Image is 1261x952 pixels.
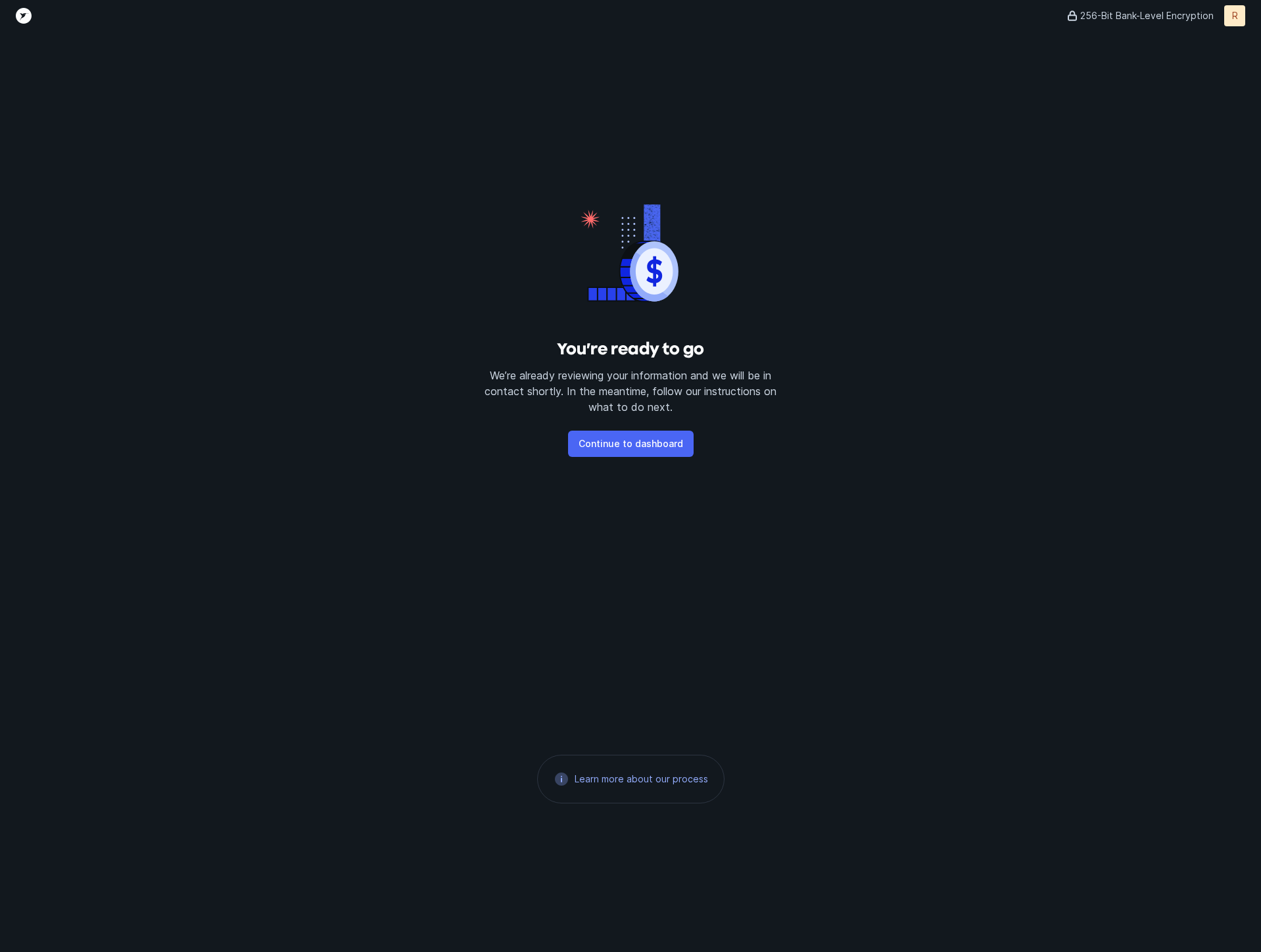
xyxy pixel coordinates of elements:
[554,771,569,787] img: 21d95410f660ccd52279b82b2de59a72.svg
[579,436,683,452] p: Continue to dashboard
[1080,9,1214,22] p: 256-Bit Bank-Level Encryption
[575,773,708,786] a: Learn more about our process
[483,368,778,415] p: We’re already reviewing your information and we will be in contact shortly. In the meantime, foll...
[568,431,694,457] button: Continue to dashboard
[483,339,778,360] h3: You’re ready to go
[1232,9,1238,22] p: R
[1224,5,1245,26] button: R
